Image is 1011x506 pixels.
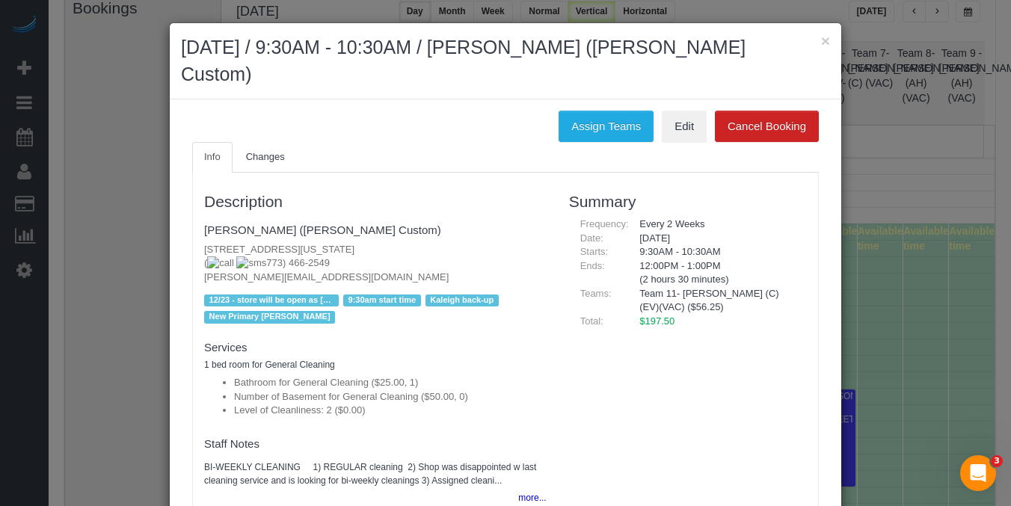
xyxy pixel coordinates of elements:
[991,455,1003,467] span: 3
[204,257,330,268] span: ( 773) 466-2549
[204,461,547,487] pre: BI-WEEKLY CLEANING 1) REGULAR cleaning 2) Shop was disappointed w last cleaning service and is lo...
[192,142,233,173] a: Info
[715,111,819,142] button: Cancel Booking
[204,243,547,285] p: [STREET_ADDRESS][US_STATE] [PERSON_NAME][EMAIL_ADDRESS][DOMAIN_NAME]
[246,151,285,162] span: Changes
[580,232,603,244] span: Date:
[821,33,830,49] button: ×
[234,390,547,404] li: Number of Basement for General Cleaning ($50.00, 0)
[204,294,339,306] span: 12/23 - store will be open as [PERSON_NAME] confirmed
[662,111,707,142] a: Edit
[569,193,807,210] h3: Summary
[207,256,234,271] img: call
[425,294,499,306] span: Kaleigh back-up
[204,342,547,354] h4: Services
[628,217,807,232] div: Every 2 Weeks
[234,376,547,390] li: Bathroom for General Cleaning ($25.00, 1)
[960,455,996,491] iframe: Intercom live chat
[559,111,654,142] button: Assign Teams
[234,404,547,418] li: Level of Cleanliness: 2 ($0.00)
[628,232,807,246] div: [DATE]
[234,142,297,173] a: Changes
[580,315,603,327] span: Total:
[204,311,335,323] span: New Primary [PERSON_NAME]
[580,288,612,299] span: Teams:
[204,360,547,370] h5: 1 bed room for General Cleaning
[639,315,674,327] span: $197.50
[204,193,547,210] h3: Description
[580,246,609,257] span: Starts:
[204,223,441,236] a: [PERSON_NAME] ([PERSON_NAME] Custom)
[181,34,830,87] h2: [DATE] / 9:30AM - 10:30AM / [PERSON_NAME] ([PERSON_NAME] Custom)
[628,245,807,259] div: 9:30AM - 10:30AM
[204,151,221,162] span: Info
[628,259,807,287] div: 12:00PM - 1:00PM (2 hours 30 minutes)
[236,256,266,271] img: sms
[580,260,605,271] span: Ends:
[580,218,629,229] span: Frequency:
[639,287,796,315] li: Team 11- [PERSON_NAME] (C)(EV)(VAC) ($56.25)
[204,438,547,451] h4: Staff Notes
[343,294,421,306] span: 9:30am start time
